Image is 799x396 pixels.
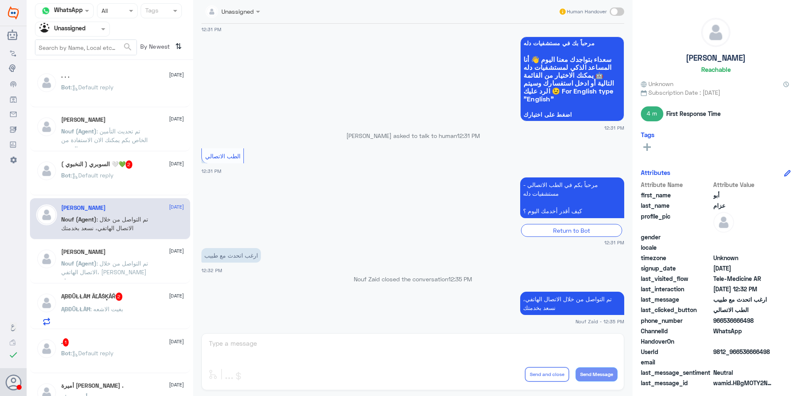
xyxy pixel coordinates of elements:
[713,316,774,325] span: 966536666498
[169,160,184,167] span: [DATE]
[524,111,621,118] span: اضغط على اختيارك
[641,316,712,325] span: phone_number
[713,379,774,387] span: wamid.HBgMOTY2NTM2NjY2NDk4FQIAEhgUM0FBNEM5NkY0OEQ2NEQ3REE0QTEA
[641,253,712,262] span: timezone
[123,40,133,54] button: search
[713,253,774,262] span: Unknown
[641,106,663,121] span: 4 m
[169,115,184,123] span: [DATE]
[61,338,69,347] h5: .
[576,318,624,325] span: Nouf Zaid - 12:35 PM
[641,88,791,97] span: Subscription Date : [DATE]
[713,358,774,366] span: null
[713,191,774,199] span: أبو
[641,358,712,366] span: email
[641,201,712,210] span: last_name
[36,116,57,137] img: defaultAdmin.png
[61,382,124,389] h5: أميرة غاطي المطيري .
[36,204,57,225] img: defaultAdmin.png
[521,224,622,237] div: Return to Bot
[126,160,133,169] span: 2
[8,6,19,20] img: Widebot Logo
[567,8,607,15] span: Human Handover
[713,233,774,241] span: null
[36,293,57,313] img: defaultAdmin.png
[641,368,712,377] span: last_message_sentiment
[175,39,182,53] i: ⇅
[61,260,148,284] span: : تم التواصل من خلال الاتصال الهاتفي، [PERSON_NAME] بخدمتك
[641,79,673,88] span: Unknown
[713,212,734,233] img: defaultAdmin.png
[90,305,123,312] span: : بغيت الاشعه
[5,374,21,390] button: Avatar
[169,247,184,255] span: [DATE]
[641,212,712,231] span: profile_pic
[641,285,712,293] span: last_interaction
[36,338,57,359] img: defaultAdmin.png
[61,160,133,169] h5: ( النخبوي ) السوبري 🤍💚
[61,216,97,223] span: Nouf (Agent)
[641,191,712,199] span: first_name
[201,268,222,273] span: 12:32 PM
[713,285,774,293] span: 2025-09-22T09:32:25.158Z
[448,275,472,283] span: 12:35 PM
[61,72,69,79] h5: . . .
[137,39,172,56] span: By Newest
[61,293,123,301] h5: ĄBÐŨŁŁÀĦ ǍĽĀŚĶĂŘ
[61,116,106,123] h5: May Aleisa
[61,216,148,231] span: : تم التواصل من خلال الاتصال الهاتفي، نسعد بخدمتك
[524,55,621,103] span: سعداء بتواجدك معنا اليوم 👋 أنا المساعد الذكي لمستشفيات دله 🤖 يمكنك الاختيار من القائمة التالية أو...
[71,84,114,91] span: : Default reply
[61,305,90,312] span: ĄBÐŨŁŁÀĦ
[713,337,774,346] span: null
[713,201,774,210] span: عزام
[61,260,97,267] span: Nouf (Agent)
[666,109,721,118] span: First Response Time
[61,248,106,256] h5: Sabah Alharbi
[641,274,712,283] span: last_visited_flow
[169,381,184,389] span: [DATE]
[36,160,57,181] img: defaultAdmin.png
[641,131,655,138] h6: Tags
[641,337,712,346] span: HandoverOn
[61,172,71,179] span: Bot
[713,264,774,273] span: 2025-09-22T02:12:09.619Z
[713,295,774,304] span: ارغب اتحدث مع طبيب
[641,243,712,252] span: locale
[144,6,159,17] div: Tags
[713,180,774,189] span: Attribute Value
[71,349,114,357] span: : Default reply
[604,124,624,131] span: 12:31 PM
[36,72,57,93] img: defaultAdmin.png
[36,248,57,269] img: defaultAdmin.png
[61,84,71,91] span: Bot
[641,169,670,176] h6: Attributes
[169,71,184,79] span: [DATE]
[713,274,774,283] span: Tele-Medicine AR
[40,23,52,35] img: Unassigned.svg
[641,295,712,304] span: last_message
[201,131,624,140] p: [PERSON_NAME] asked to talk to human
[641,305,712,314] span: last_clicked_button
[520,292,624,315] p: 22/9/2025, 12:35 PM
[61,128,148,152] span: : تم تحديث التأمين الخاص بكم يمكنك الان الاستفادة من الخدمة
[713,243,774,252] span: null
[641,264,712,273] span: signup_date
[713,347,774,356] span: 9812_966536666498
[201,275,624,283] p: Nouf Zaid closed the conversation
[205,152,241,160] span: الطب الاتصالي
[713,368,774,377] span: 0
[35,40,136,55] input: Search by Name, Local etc…
[701,66,731,73] h6: Reachable
[686,53,746,63] h5: [PERSON_NAME]
[201,27,221,32] span: 12:31 PM
[63,338,69,347] span: 1
[201,248,261,263] p: 22/9/2025, 12:32 PM
[713,327,774,335] span: 2
[604,239,624,246] span: 12:31 PM
[169,338,184,345] span: [DATE]
[201,168,221,174] span: 12:31 PM
[61,204,106,212] h5: أبو عزام
[641,233,712,241] span: gender
[576,367,618,381] button: Send Message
